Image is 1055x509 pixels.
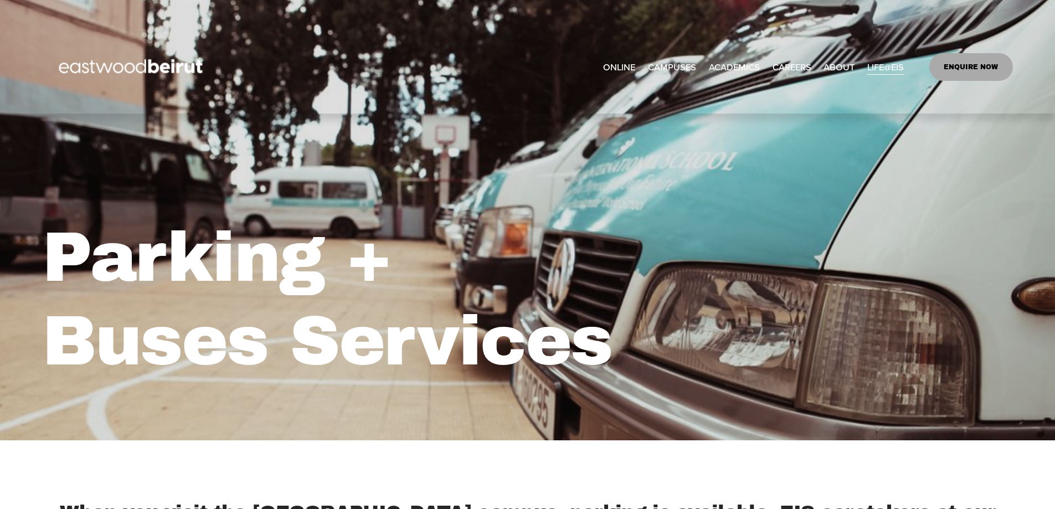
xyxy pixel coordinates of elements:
[42,39,223,95] img: EastwoodIS Global Site
[773,58,811,76] a: CAREERS
[824,59,855,76] span: ABOUT
[824,58,855,76] a: folder dropdown
[648,59,696,76] span: CAMPUSES
[42,216,769,384] h1: Parking + Buses Services
[709,58,760,76] a: folder dropdown
[867,58,904,76] a: folder dropdown
[648,58,696,76] a: folder dropdown
[603,58,635,76] a: ONLINE
[929,53,1013,81] a: ENQUIRE NOW
[867,59,904,76] span: LIFE@EIS
[709,59,760,76] span: ACADEMICS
